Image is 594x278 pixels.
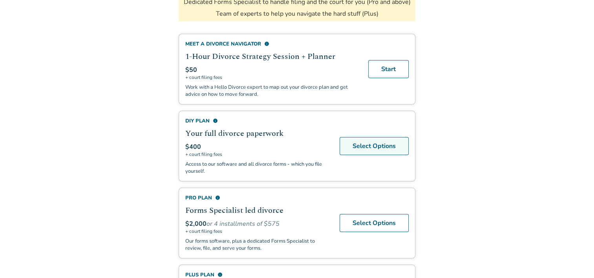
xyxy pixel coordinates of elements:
h2: 1-Hour Divorce Strategy Session + Planner [185,51,359,62]
h2: Your full divorce paperwork [185,128,330,139]
a: Select Options [340,137,409,155]
span: info [215,195,220,200]
a: Select Options [340,214,409,232]
p: Work with a Hello Divorce expert to map out your divorce plan and get advice on how to move forward. [185,84,359,98]
p: Our forms software, plus a dedicated Forms Specialist to review, file, and serve your forms. [185,238,330,252]
h2: Forms Specialist led divorce [185,205,330,216]
span: + court filing fees [185,74,359,80]
span: + court filing fees [185,151,330,157]
span: info [264,41,269,46]
a: Start [368,60,409,78]
span: info [213,118,218,123]
iframe: Chat Widget [555,240,594,278]
span: $2,000 [185,219,207,228]
span: info [217,272,223,277]
div: Pro Plan [185,194,330,201]
span: + court filing fees [185,228,330,234]
div: Meet a divorce navigator [185,40,359,48]
span: $50 [185,66,197,74]
li: Team of experts to help you navigate the hard stuff (Plus) [216,9,378,18]
div: or 4 installments of $575 [185,219,330,228]
span: $400 [185,143,201,151]
div: DIY Plan [185,117,330,124]
p: Access to our software and all divorce forms - which you file yourself. [185,161,330,175]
